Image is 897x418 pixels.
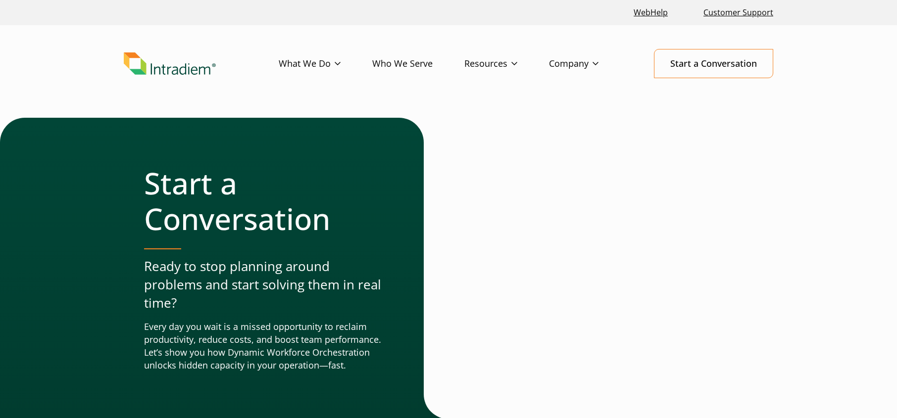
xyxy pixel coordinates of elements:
a: Company [549,49,630,78]
a: Resources [464,49,549,78]
img: Intradiem [124,52,216,75]
a: Link to homepage of Intradiem [124,52,279,75]
a: Who We Serve [372,49,464,78]
a: What We Do [279,49,372,78]
a: Customer Support [699,2,777,23]
h1: Start a Conversation [144,165,384,236]
a: Start a Conversation [654,49,773,78]
p: Every day you wait is a missed opportunity to reclaim productivity, reduce costs, and boost team ... [144,321,384,372]
a: Link opens in a new window [630,2,672,23]
p: Ready to stop planning around problems and start solving them in real time? [144,257,384,313]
